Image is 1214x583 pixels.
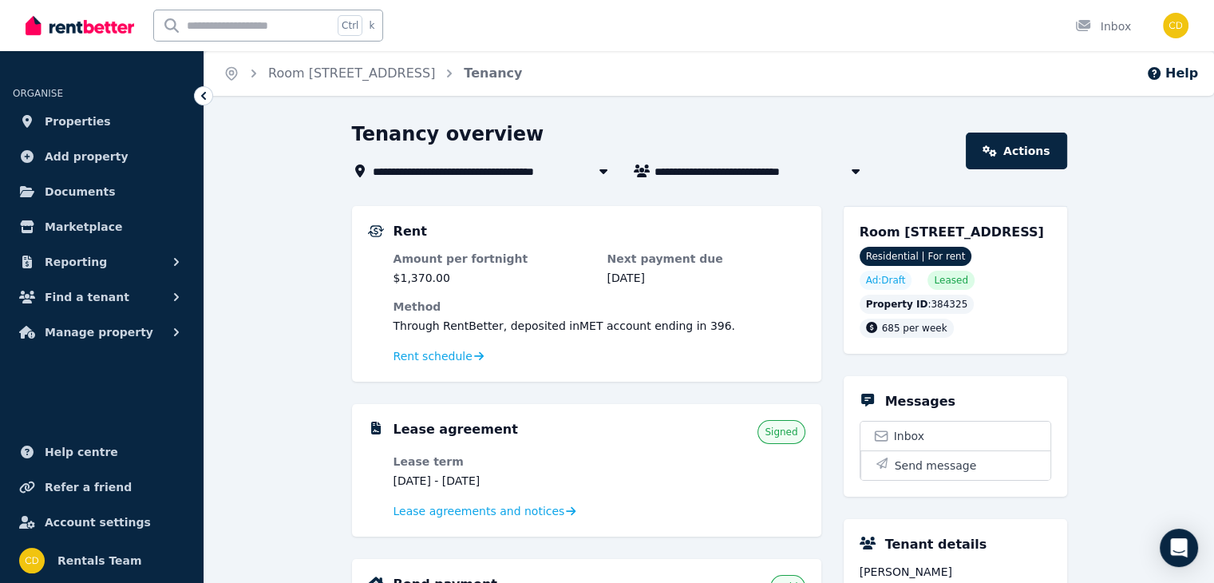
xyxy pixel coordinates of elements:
[338,15,362,36] span: Ctrl
[885,535,987,554] h5: Tenant details
[45,442,118,462] span: Help centre
[13,211,191,243] a: Marketplace
[45,182,116,201] span: Documents
[352,121,544,147] h1: Tenancy overview
[607,251,805,267] dt: Next payment due
[765,426,797,438] span: Signed
[13,316,191,348] button: Manage property
[393,251,591,267] dt: Amount per fortnight
[860,247,972,266] span: Residential | For rent
[885,392,955,411] h5: Messages
[464,65,522,81] a: Tenancy
[860,450,1050,480] button: Send message
[882,323,947,334] span: 685 per week
[13,246,191,278] button: Reporting
[13,105,191,137] a: Properties
[393,270,591,286] dd: $1,370.00
[607,270,805,286] dd: [DATE]
[860,422,1050,450] a: Inbox
[866,298,928,311] span: Property ID
[13,506,191,538] a: Account settings
[895,458,977,474] span: Send message
[268,65,435,81] a: Room [STREET_ADDRESS]
[860,564,1051,580] span: [PERSON_NAME]
[393,348,484,364] a: Rent schedule
[369,19,374,32] span: k
[934,274,967,287] span: Leased
[19,548,45,573] img: Rentals Team
[1160,529,1198,567] div: Open Intercom Messenger
[1075,18,1131,34] div: Inbox
[393,348,473,364] span: Rent schedule
[13,141,191,173] a: Add property
[45,112,111,131] span: Properties
[1163,13,1188,38] img: Rentals Team
[45,478,132,497] span: Refer a friend
[393,222,427,241] h5: Rent
[45,323,153,342] span: Manage property
[13,471,191,503] a: Refer a friend
[13,176,191,208] a: Documents
[45,147,129,166] span: Add property
[866,274,906,287] span: Ad: Draft
[393,503,576,519] a: Lease agreements and notices
[393,454,591,470] dt: Lease term
[860,295,975,314] div: : 384325
[45,288,129,307] span: Find a tenant
[45,252,107,272] span: Reporting
[966,133,1066,169] a: Actions
[57,551,142,570] span: Rentals Team
[13,436,191,468] a: Help centre
[393,420,518,439] h5: Lease agreement
[393,473,591,489] dd: [DATE] - [DATE]
[13,281,191,313] button: Find a tenant
[45,217,122,236] span: Marketplace
[45,513,151,532] span: Account settings
[393,299,805,315] dt: Method
[26,14,134,38] img: RentBetter
[894,428,924,444] span: Inbox
[393,319,735,332] span: Through RentBetter , deposited in MET account ending in 396 .
[204,51,541,96] nav: Breadcrumb
[860,224,1044,240] span: Room [STREET_ADDRESS]
[368,225,384,237] img: Rental Payments
[1146,64,1198,83] button: Help
[13,88,63,99] span: ORGANISE
[393,503,565,519] span: Lease agreements and notices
